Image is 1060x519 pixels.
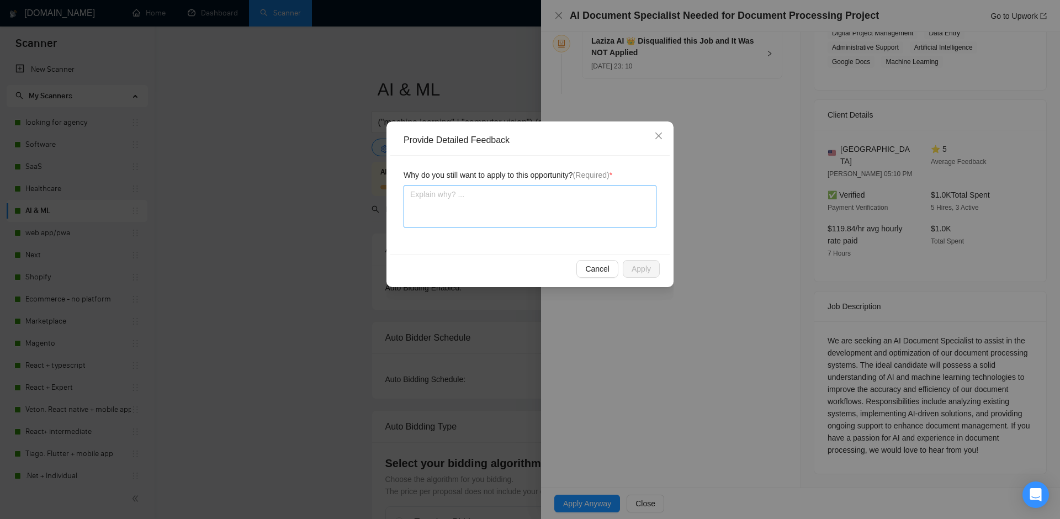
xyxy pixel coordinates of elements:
[654,131,663,140] span: close
[404,134,664,146] div: Provide Detailed Feedback
[404,169,612,181] span: Why do you still want to apply to this opportunity?
[573,171,609,179] span: (Required)
[623,260,660,278] button: Apply
[576,260,618,278] button: Cancel
[1022,481,1049,508] div: Open Intercom Messenger
[585,263,609,275] span: Cancel
[644,121,674,151] button: Close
